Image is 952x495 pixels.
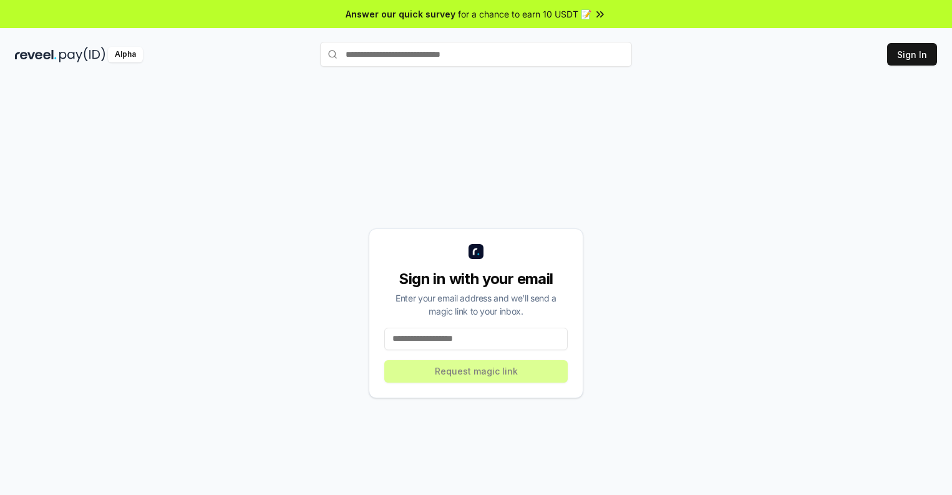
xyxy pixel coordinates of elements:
[384,292,568,318] div: Enter your email address and we’ll send a magic link to your inbox.
[15,47,57,62] img: reveel_dark
[346,7,455,21] span: Answer our quick survey
[887,43,937,66] button: Sign In
[59,47,105,62] img: pay_id
[458,7,591,21] span: for a chance to earn 10 USDT 📝
[108,47,143,62] div: Alpha
[384,269,568,289] div: Sign in with your email
[469,244,483,259] img: logo_small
